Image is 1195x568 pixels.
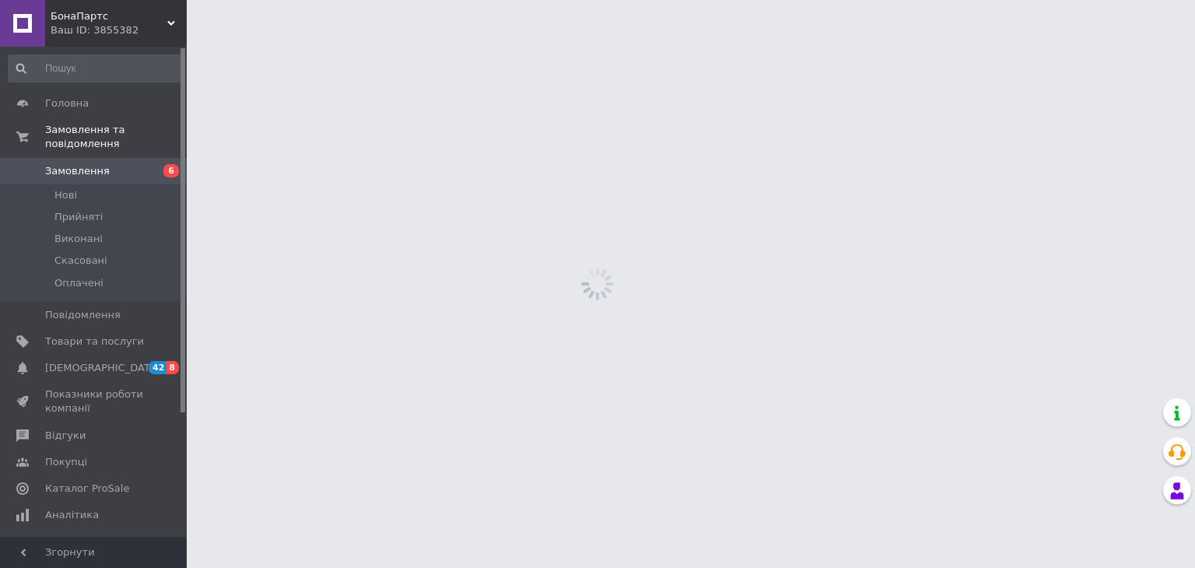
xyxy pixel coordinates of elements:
[51,9,167,23] span: БонаПартс
[166,361,179,374] span: 8
[45,335,144,349] span: Товари та послуги
[45,387,144,415] span: Показники роботи компанії
[149,361,166,374] span: 42
[8,54,184,82] input: Пошук
[54,232,103,246] span: Виконані
[45,123,187,151] span: Замовлення та повідомлення
[54,276,103,290] span: Оплачені
[51,23,187,37] div: Ваш ID: 3855382
[54,254,107,268] span: Скасовані
[45,482,129,496] span: Каталог ProSale
[54,188,77,202] span: Нові
[45,164,110,178] span: Замовлення
[45,361,160,375] span: [DEMOGRAPHIC_DATA]
[45,429,86,443] span: Відгуки
[45,96,89,110] span: Головна
[45,455,87,469] span: Покупці
[163,164,179,177] span: 6
[45,508,99,522] span: Аналітика
[45,535,144,563] span: Інструменти веб-майстра та SEO
[54,210,103,224] span: Прийняті
[45,308,121,322] span: Повідомлення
